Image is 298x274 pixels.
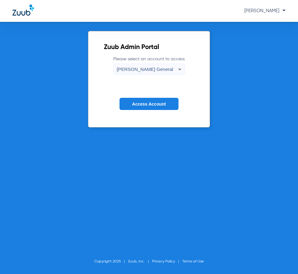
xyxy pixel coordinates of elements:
[117,67,173,72] span: [PERSON_NAME] General
[104,44,194,51] h2: Zuub Admin Portal
[94,258,128,265] li: Copyright 2025
[244,8,286,13] span: [PERSON_NAME]
[152,260,175,263] a: Privacy Policy
[128,258,152,265] li: Zuub, Inc.
[120,98,178,110] button: Access Account
[132,102,166,107] span: Access Account
[182,260,204,263] a: Terms of Use
[12,5,34,16] img: Zuub Logo
[113,56,185,74] label: Please select an account to access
